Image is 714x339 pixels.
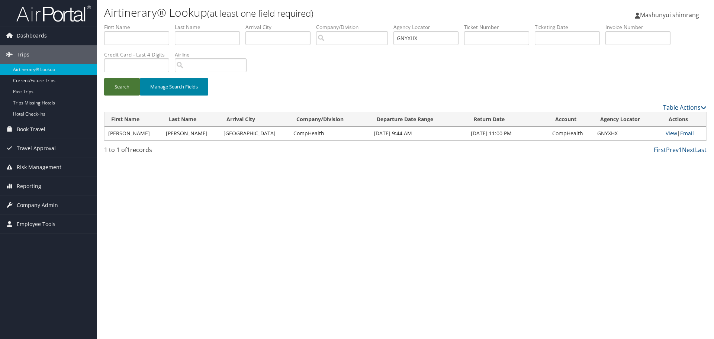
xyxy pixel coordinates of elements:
[17,45,29,64] span: Trips
[464,23,535,31] label: Ticket Number
[175,51,252,58] label: Airline
[680,130,694,137] a: Email
[666,146,679,154] a: Prev
[663,103,707,112] a: Table Actions
[16,5,91,22] img: airportal-logo.png
[662,112,706,127] th: Actions
[666,130,677,137] a: View
[175,23,245,31] label: Last Name
[535,23,605,31] label: Ticketing Date
[594,112,662,127] th: Agency Locator: activate to sort column ascending
[245,23,316,31] label: Arrival City
[370,127,467,140] td: [DATE] 9:44 AM
[140,78,208,96] button: Manage Search Fields
[549,127,594,140] td: CompHealth
[17,120,45,139] span: Book Travel
[104,5,506,20] h1: Airtinerary® Lookup
[605,23,676,31] label: Invoice Number
[104,145,247,158] div: 1 to 1 of records
[695,146,707,154] a: Last
[127,146,130,154] span: 1
[549,112,594,127] th: Account: activate to sort column ascending
[17,215,55,233] span: Employee Tools
[679,146,682,154] a: 1
[290,112,370,127] th: Company/Division
[207,7,313,19] small: (at least one field required)
[162,127,220,140] td: [PERSON_NAME]
[17,139,56,158] span: Travel Approval
[17,26,47,45] span: Dashboards
[654,146,666,154] a: First
[682,146,695,154] a: Next
[17,196,58,214] span: Company Admin
[467,112,549,127] th: Return Date: activate to sort column ascending
[220,127,290,140] td: [GEOGRAPHIC_DATA]
[290,127,370,140] td: CompHealth
[17,177,41,196] span: Reporting
[316,23,393,31] label: Company/Division
[393,23,464,31] label: Agency Locator
[635,4,707,26] a: Mashunyui shimrang
[220,112,290,127] th: Arrival City: activate to sort column ascending
[662,127,706,140] td: |
[104,51,175,58] label: Credit Card - Last 4 Digits
[17,158,61,177] span: Risk Management
[104,127,162,140] td: [PERSON_NAME]
[594,127,662,140] td: GNYXHX
[162,112,220,127] th: Last Name: activate to sort column ascending
[104,112,162,127] th: First Name: activate to sort column ascending
[467,127,549,140] td: [DATE] 11:00 PM
[640,11,699,19] span: Mashunyui shimrang
[104,78,140,96] button: Search
[370,112,467,127] th: Departure Date Range: activate to sort column ascending
[104,23,175,31] label: First Name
